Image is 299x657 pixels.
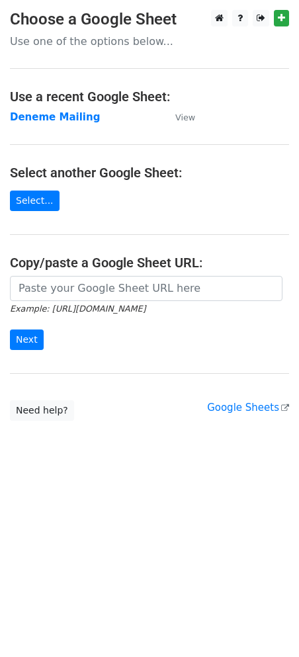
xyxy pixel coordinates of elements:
h4: Select another Google Sheet: [10,165,289,181]
small: Example: [URL][DOMAIN_NAME] [10,304,146,314]
a: Select... [10,191,60,211]
small: View [175,112,195,122]
a: Need help? [10,400,74,421]
h3: Choose a Google Sheet [10,10,289,29]
h4: Copy/paste a Google Sheet URL: [10,255,289,271]
input: Next [10,329,44,350]
p: Use one of the options below... [10,34,289,48]
input: Paste your Google Sheet URL here [10,276,282,301]
a: View [162,111,195,123]
h4: Use a recent Google Sheet: [10,89,289,105]
a: Google Sheets [207,402,289,414]
a: Deneme Mailing [10,111,100,123]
